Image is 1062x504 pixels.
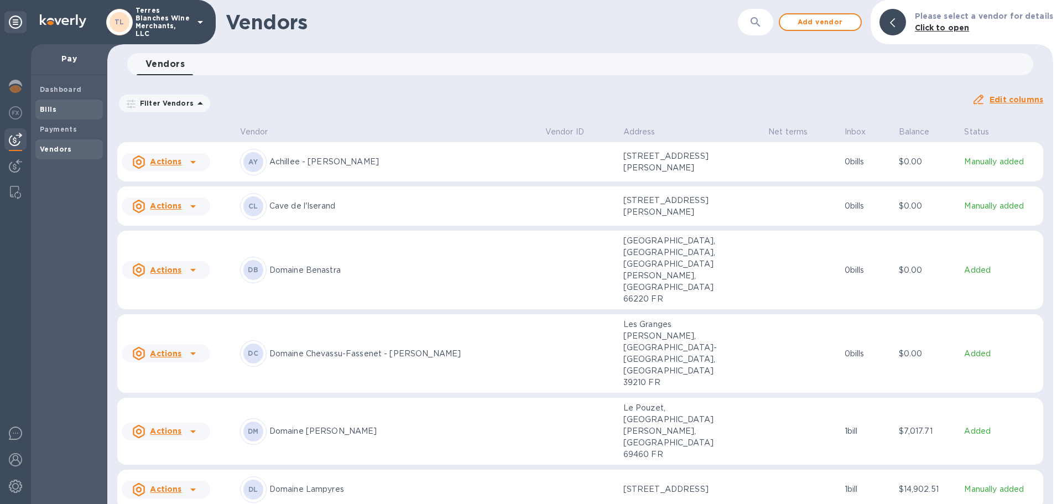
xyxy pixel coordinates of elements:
[768,126,808,138] p: Net terms
[789,15,852,29] span: Add vendor
[964,425,1039,437] p: Added
[150,485,181,493] u: Actions
[623,235,734,305] p: [GEOGRAPHIC_DATA], [GEOGRAPHIC_DATA], [GEOGRAPHIC_DATA][PERSON_NAME], [GEOGRAPHIC_DATA] 66220 FR
[150,157,181,166] u: Actions
[226,11,738,34] h1: Vendors
[136,7,191,38] p: Terres Blanches Wine Merchants, LLC
[40,85,82,93] b: Dashboard
[899,126,930,138] p: Balance
[269,156,537,168] p: Achillee - [PERSON_NAME]
[545,126,598,138] span: Vendor ID
[899,126,944,138] span: Balance
[248,485,258,493] b: DL
[40,14,86,28] img: Logo
[248,158,258,166] b: AY
[623,126,655,138] p: Address
[779,13,862,31] button: Add vendor
[845,126,866,138] p: Inbox
[150,427,181,435] u: Actions
[248,266,258,274] b: DB
[136,98,194,108] p: Filter Vendors
[269,264,537,276] p: Domaine Benastra
[623,484,734,495] p: [STREET_ADDRESS]
[150,201,181,210] u: Actions
[40,105,56,113] b: Bills
[114,18,124,26] b: TL
[623,195,734,218] p: [STREET_ADDRESS][PERSON_NAME]
[269,484,537,495] p: Domaine Lampyres
[899,264,956,276] p: $0.00
[899,425,956,437] p: $7,017.71
[845,348,890,360] p: 0 bills
[964,156,1039,168] p: Manually added
[964,126,989,138] p: Status
[845,200,890,212] p: 0 bills
[248,427,259,435] b: DM
[915,23,970,32] b: Click to open
[623,319,734,388] p: Les Granges [PERSON_NAME], [GEOGRAPHIC_DATA]-[GEOGRAPHIC_DATA], [GEOGRAPHIC_DATA] 39210 FR
[545,126,584,138] p: Vendor ID
[964,484,1039,495] p: Manually added
[845,425,890,437] p: 1 bill
[240,126,268,138] p: Vendor
[899,200,956,212] p: $0.00
[964,264,1039,276] p: Added
[964,200,1039,212] p: Manually added
[899,156,956,168] p: $0.00
[145,56,185,72] span: Vendors
[269,348,537,360] p: Domaine Chevassu-Fassenet - [PERSON_NAME]
[40,145,72,153] b: Vendors
[845,484,890,495] p: 1 bill
[4,11,27,33] div: Unpin categories
[248,202,258,210] b: CL
[915,12,1053,20] b: Please select a vendor for details
[845,126,881,138] span: Inbox
[899,348,956,360] p: $0.00
[990,95,1043,104] u: Edit columns
[150,266,181,274] u: Actions
[150,349,181,358] u: Actions
[623,402,734,460] p: Le Pouzet, [GEOGRAPHIC_DATA][PERSON_NAME], [GEOGRAPHIC_DATA] 69460 FR
[845,156,890,168] p: 0 bills
[40,125,77,133] b: Payments
[623,150,734,174] p: [STREET_ADDRESS][PERSON_NAME]
[40,53,98,64] p: Pay
[240,126,283,138] span: Vendor
[269,425,537,437] p: Domaine [PERSON_NAME]
[9,106,22,119] img: Foreign exchange
[768,126,822,138] span: Net terms
[845,264,890,276] p: 0 bills
[248,349,258,357] b: DC
[623,126,670,138] span: Address
[899,484,956,495] p: $14,902.51
[269,200,537,212] p: Cave de l'Iserand
[964,348,1039,360] p: Added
